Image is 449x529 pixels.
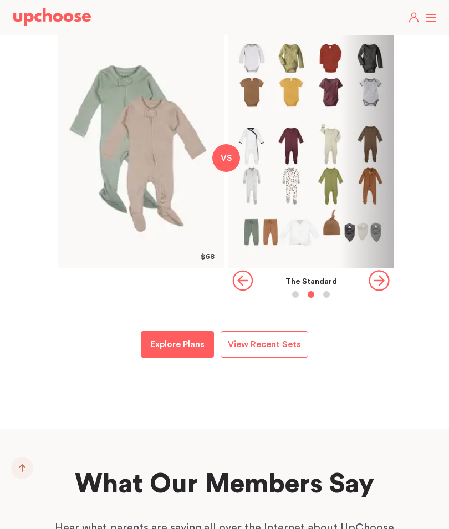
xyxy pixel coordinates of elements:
[221,331,308,358] a: View Recent Sets
[13,8,91,26] img: UpChoose
[285,278,337,286] p: The Standard
[221,154,232,162] span: VS
[150,338,205,351] p: Explore Plans
[13,8,91,28] a: UpChoose
[141,331,214,358] a: Explore Plans
[13,467,436,502] p: What Our Members Say
[228,340,301,349] span: View Recent Sets
[201,253,215,261] p: $68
